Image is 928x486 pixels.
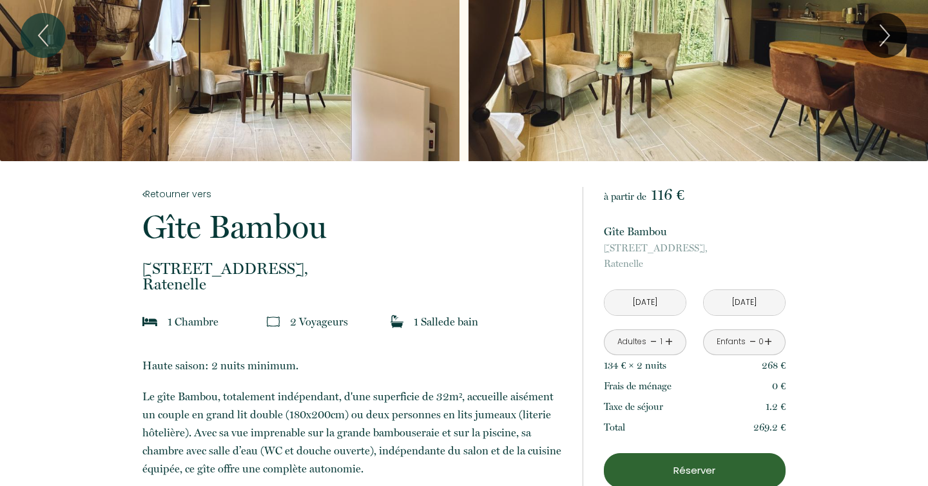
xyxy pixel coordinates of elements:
a: Retourner vers [142,187,565,201]
div: 0 [758,336,764,348]
p: 2 Voyageur [290,313,348,331]
p: Total [604,420,625,435]
span: à partir de [604,191,646,202]
p: Réserver [608,463,781,478]
img: guests [267,315,280,328]
p: Gîte Bambou [142,211,565,243]
p: 1 Chambre [168,313,218,331]
a: + [764,332,772,352]
p: Ratenelle [604,240,786,271]
p: Taxe de séjour [604,399,663,414]
p: Gîte Bambou [604,222,786,240]
p: 268 € [762,358,786,373]
a: - [749,332,757,352]
p: ​Le gîte Bambou, totalement indépendant, d'une superficie de 32m², accueille aisément un couple e... [142,387,565,478]
p: Frais de ménage [604,378,672,394]
div: Enfants [717,336,746,348]
span: [STREET_ADDRESS], [604,240,786,256]
span: s [343,315,348,328]
a: - [650,332,657,352]
p: Haute saison: 2 nuits minimum. [142,356,565,374]
a: + [665,332,673,352]
button: Previous [21,13,66,58]
input: Départ [704,290,785,315]
span: [STREET_ADDRESS], [142,261,565,277]
button: Next [862,13,907,58]
p: Ratenelle [142,261,565,292]
span: 116 € [651,186,684,204]
p: 134 € × 2 nuit [604,358,666,373]
p: 1.2 € [766,399,786,414]
span: s [662,360,666,371]
p: 269.2 € [753,420,786,435]
p: 0 € [772,378,786,394]
div: Adultes [617,336,646,348]
p: 1 Salle de bain [414,313,478,331]
div: 1 [658,336,664,348]
input: Arrivée [604,290,686,315]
